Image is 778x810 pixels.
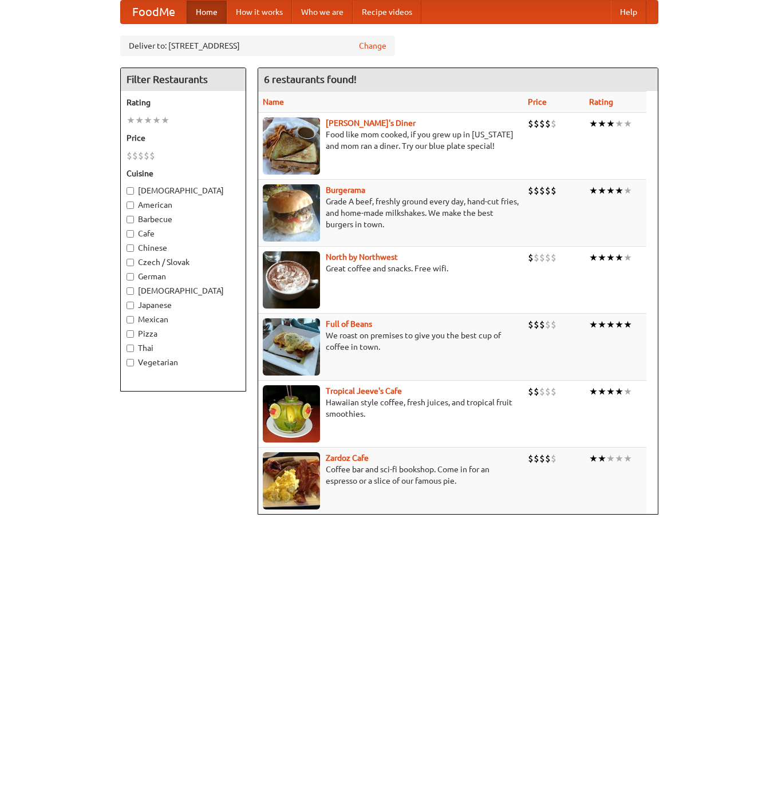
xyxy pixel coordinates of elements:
[135,114,144,127] li: ★
[120,35,395,56] div: Deliver to: [STREET_ADDRESS]
[127,149,132,162] li: $
[263,397,519,420] p: Hawaiian style coffee, fresh juices, and tropical fruit smoothies.
[606,184,615,197] li: ★
[528,251,534,264] li: $
[127,185,240,196] label: [DEMOGRAPHIC_DATA]
[132,149,138,162] li: $
[121,1,187,23] a: FoodMe
[615,251,623,264] li: ★
[539,452,545,465] li: $
[539,385,545,398] li: $
[606,452,615,465] li: ★
[545,251,551,264] li: $
[534,318,539,331] li: $
[326,185,365,195] b: Burgerama
[127,97,240,108] h5: Rating
[127,271,240,282] label: German
[127,256,240,268] label: Czech / Slovak
[623,251,632,264] li: ★
[606,251,615,264] li: ★
[598,117,606,130] li: ★
[534,184,539,197] li: $
[545,385,551,398] li: $
[551,452,556,465] li: $
[545,117,551,130] li: $
[534,385,539,398] li: $
[138,149,144,162] li: $
[263,196,519,230] p: Grade A beef, freshly ground every day, hand-cut fries, and home-made milkshakes. We make the bes...
[127,201,134,209] input: American
[615,385,623,398] li: ★
[551,184,556,197] li: $
[623,385,632,398] li: ★
[144,149,149,162] li: $
[528,184,534,197] li: $
[127,328,240,339] label: Pizza
[545,318,551,331] li: $
[127,299,240,311] label: Japanese
[263,97,284,106] a: Name
[127,359,134,366] input: Vegetarian
[539,117,545,130] li: $
[161,114,169,127] li: ★
[539,318,545,331] li: $
[534,251,539,264] li: $
[589,184,598,197] li: ★
[606,385,615,398] li: ★
[598,452,606,465] li: ★
[263,117,320,175] img: sallys.jpg
[263,129,519,152] p: Food like mom cooked, if you grew up in [US_STATE] and mom ran a diner. Try our blue plate special!
[551,318,556,331] li: $
[127,285,240,297] label: [DEMOGRAPHIC_DATA]
[623,452,632,465] li: ★
[263,385,320,442] img: jeeves.jpg
[326,319,372,329] a: Full of Beans
[127,316,134,323] input: Mexican
[127,273,134,280] input: German
[149,149,155,162] li: $
[127,228,240,239] label: Cafe
[127,314,240,325] label: Mexican
[127,199,240,211] label: American
[127,132,240,144] h5: Price
[589,97,613,106] a: Rating
[528,452,534,465] li: $
[545,452,551,465] li: $
[326,453,369,463] a: Zardoz Cafe
[127,330,134,338] input: Pizza
[127,242,240,254] label: Chinese
[589,452,598,465] li: ★
[127,259,134,266] input: Czech / Slovak
[152,114,161,127] li: ★
[353,1,421,23] a: Recipe videos
[551,117,556,130] li: $
[598,318,606,331] li: ★
[589,251,598,264] li: ★
[598,184,606,197] li: ★
[615,117,623,130] li: ★
[263,184,320,242] img: burgerama.jpg
[127,302,134,309] input: Japanese
[127,114,135,127] li: ★
[144,114,152,127] li: ★
[326,252,398,262] a: North by Northwest
[263,464,519,487] p: Coffee bar and sci-fi bookshop. Come in for an espresso or a slice of our famous pie.
[127,168,240,179] h5: Cuisine
[551,385,556,398] li: $
[589,385,598,398] li: ★
[545,184,551,197] li: $
[127,187,134,195] input: [DEMOGRAPHIC_DATA]
[551,251,556,264] li: $
[326,118,416,128] a: [PERSON_NAME]'s Diner
[528,117,534,130] li: $
[615,452,623,465] li: ★
[534,117,539,130] li: $
[127,345,134,352] input: Thai
[528,385,534,398] li: $
[326,386,402,396] a: Tropical Jeeve's Cafe
[127,287,134,295] input: [DEMOGRAPHIC_DATA]
[263,318,320,376] img: beans.jpg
